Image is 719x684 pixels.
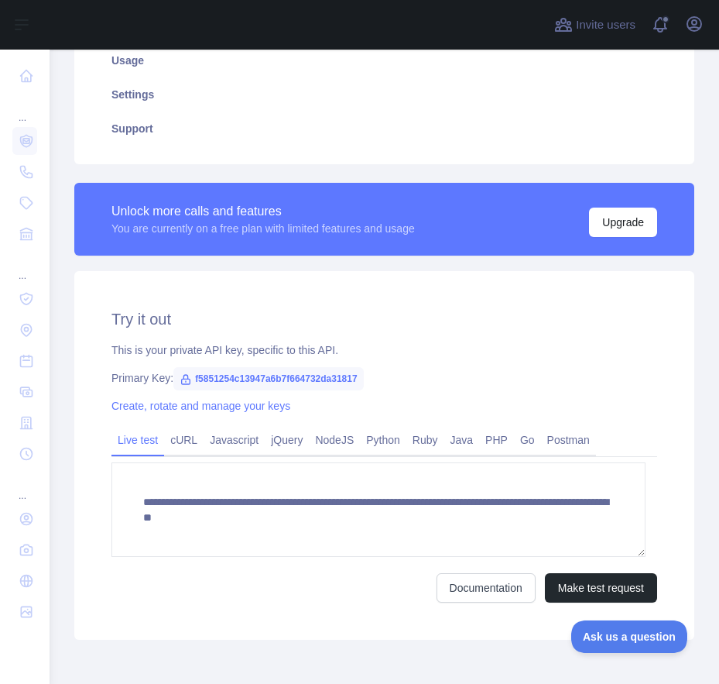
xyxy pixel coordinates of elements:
a: Documentation [437,573,536,603]
a: Support [93,112,676,146]
a: NodeJS [309,428,360,452]
span: f5851254c13947a6b7f664732da31817 [173,367,364,390]
a: Live test [111,428,164,452]
a: Postman [541,428,596,452]
a: Create, rotate and manage your keys [111,400,290,412]
h2: Try it out [111,308,657,330]
span: Invite users [576,16,635,34]
a: Java [444,428,480,452]
a: Ruby [406,428,444,452]
a: Settings [93,77,676,112]
div: ... [12,93,37,124]
a: Usage [93,43,676,77]
a: Go [514,428,541,452]
button: Upgrade [589,208,657,237]
div: Primary Key: [111,370,657,386]
a: PHP [479,428,514,452]
div: You are currently on a free plan with limited features and usage [111,221,415,236]
a: jQuery [265,428,309,452]
a: cURL [164,428,204,452]
div: ... [12,251,37,282]
div: This is your private API key, specific to this API. [111,342,657,358]
div: ... [12,471,37,502]
button: Invite users [551,12,639,37]
div: Unlock more calls and features [111,202,415,221]
iframe: Toggle Customer Support [571,620,688,653]
a: Python [360,428,406,452]
button: Make test request [545,573,657,603]
a: Javascript [204,428,265,452]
